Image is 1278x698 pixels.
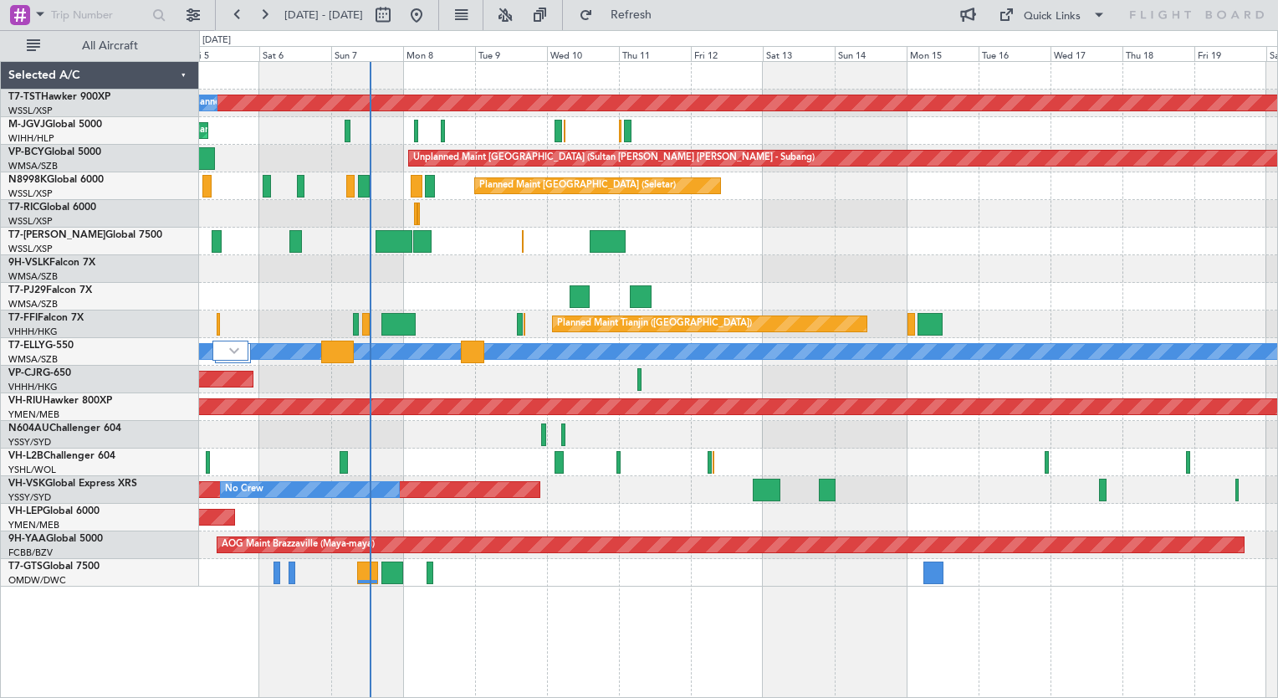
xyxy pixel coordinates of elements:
[8,230,162,240] a: T7-[PERSON_NAME]Global 7500
[8,203,96,213] a: T7-RICGlobal 6000
[8,574,66,587] a: OMDW/DWC
[8,147,44,157] span: VP-BCY
[8,479,137,489] a: VH-VSKGlobal Express XRS
[8,175,104,185] a: N8998KGlobal 6000
[8,120,45,130] span: M-JGVJ
[8,341,74,351] a: T7-ELLYG-550
[990,2,1114,28] button: Quick Links
[225,477,263,502] div: No Crew
[331,46,403,61] div: Sun 7
[8,285,46,295] span: T7-PJ29
[229,347,239,354] img: arrow-gray.svg
[1194,46,1266,61] div: Fri 19
[8,408,59,421] a: YMEN/MEB
[763,46,835,61] div: Sat 13
[8,396,112,406] a: VH-RIUHawker 800XP
[51,3,147,28] input: Trip Number
[475,46,547,61] div: Tue 9
[547,46,619,61] div: Wed 10
[8,132,54,145] a: WIHH/HLP
[8,92,41,102] span: T7-TST
[8,423,121,434] a: N604AUChallenger 604
[619,46,691,61] div: Thu 11
[907,46,979,61] div: Mon 15
[8,92,110,102] a: T7-TSTHawker 900XP
[187,46,259,61] div: Fri 5
[8,298,58,311] a: WMSA/SZB
[8,175,47,185] span: N8998K
[8,368,43,378] span: VP-CJR
[8,313,38,323] span: T7-FFI
[8,270,58,283] a: WMSA/SZB
[8,230,105,240] span: T7-[PERSON_NAME]
[1051,46,1122,61] div: Wed 17
[8,285,92,295] a: T7-PJ29Falcon 7X
[8,147,101,157] a: VP-BCYGlobal 5000
[8,436,51,449] a: YSSY/SYD
[259,46,331,61] div: Sat 6
[8,464,56,476] a: YSHL/WOL
[403,46,475,61] div: Mon 8
[979,46,1051,61] div: Tue 16
[8,160,58,172] a: WMSA/SZB
[8,105,53,117] a: WSSL/XSP
[8,506,43,516] span: VH-LEP
[8,519,59,531] a: YMEN/MEB
[43,40,176,52] span: All Aircraft
[8,215,53,228] a: WSSL/XSP
[8,381,58,393] a: VHHH/HKG
[8,258,49,268] span: 9H-VSLK
[8,353,58,366] a: WMSA/SZB
[8,396,43,406] span: VH-RIU
[8,187,53,200] a: WSSL/XSP
[835,46,907,61] div: Sun 14
[8,451,115,461] a: VH-L2BChallenger 604
[479,173,676,198] div: Planned Maint [GEOGRAPHIC_DATA] (Seletar)
[8,534,103,544] a: 9H-YAAGlobal 5000
[571,2,672,28] button: Refresh
[596,9,667,21] span: Refresh
[8,534,46,544] span: 9H-YAA
[8,120,102,130] a: M-JGVJGlobal 5000
[8,203,39,213] span: T7-RIC
[8,243,53,255] a: WSSL/XSP
[8,451,43,461] span: VH-L2B
[1024,8,1081,25] div: Quick Links
[8,479,45,489] span: VH-VSK
[8,258,95,268] a: 9H-VSLKFalcon 7X
[202,33,231,48] div: [DATE]
[8,313,84,323] a: T7-FFIFalcon 7X
[8,326,58,338] a: VHHH/HKG
[691,46,763,61] div: Fri 12
[557,311,752,336] div: Planned Maint Tianjin ([GEOGRAPHIC_DATA])
[8,506,100,516] a: VH-LEPGlobal 6000
[222,532,375,557] div: AOG Maint Brazzaville (Maya-maya)
[413,146,815,171] div: Unplanned Maint [GEOGRAPHIC_DATA] (Sultan [PERSON_NAME] [PERSON_NAME] - Subang)
[8,491,51,504] a: YSSY/SYD
[18,33,181,59] button: All Aircraft
[1122,46,1194,61] div: Thu 18
[284,8,363,23] span: [DATE] - [DATE]
[8,368,71,378] a: VP-CJRG-650
[8,547,53,559] a: FCBB/BZV
[8,562,43,572] span: T7-GTS
[8,562,100,572] a: T7-GTSGlobal 7500
[8,423,49,434] span: N604AU
[8,341,45,351] span: T7-ELLY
